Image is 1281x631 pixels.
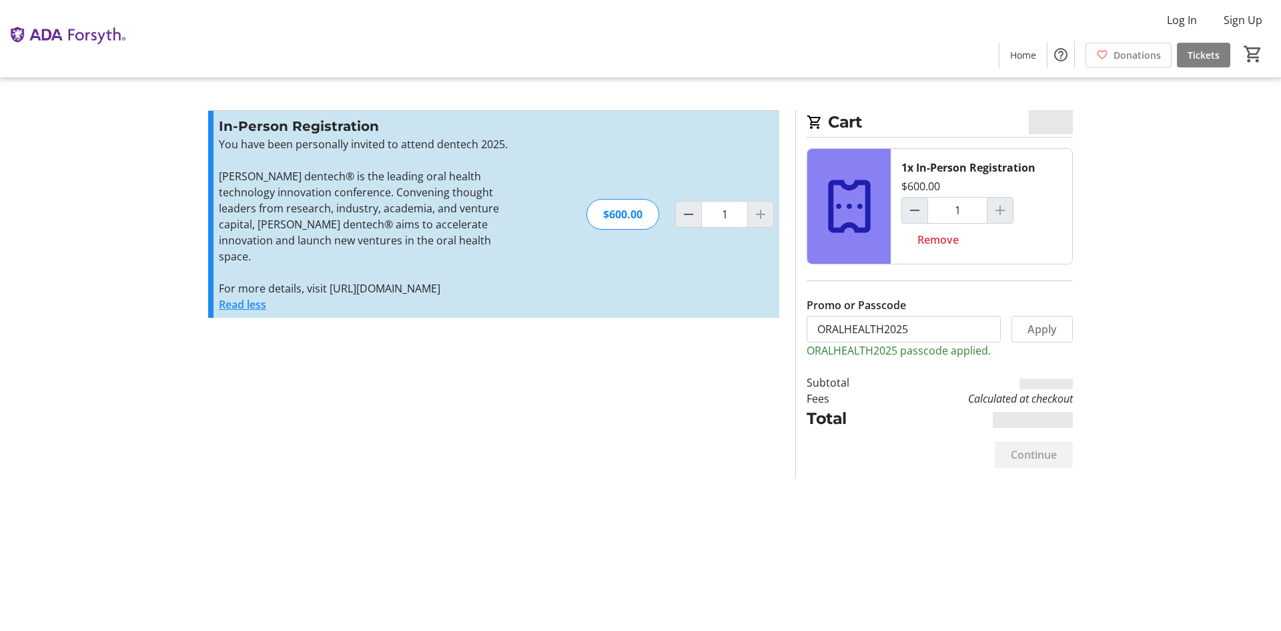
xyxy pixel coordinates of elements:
td: Calculated at checkout [884,391,1073,407]
span: Home [1010,48,1036,62]
button: Help [1047,41,1074,68]
button: Sign Up [1213,9,1273,31]
button: Apply [1011,316,1073,343]
p: ORALHEALTH2025 passcode applied. [807,343,1073,359]
img: The ADA Forsyth Institute's Logo [8,5,127,72]
a: Donations [1086,43,1172,67]
h2: Cart [807,110,1073,138]
td: Fees [807,391,884,407]
span: Remove [917,232,959,248]
td: Subtotal [807,375,884,391]
input: Enter promo or passcode [807,316,1001,343]
div: $600.00 [586,199,659,230]
button: Read less [219,296,266,312]
span: $0.00 [1029,110,1074,134]
span: Sign Up [1224,12,1262,28]
button: Decrement by one [902,198,927,223]
td: Total [807,407,884,431]
span: Log In [1167,12,1197,28]
label: Promo or Passcode [807,297,906,313]
a: Tickets [1177,43,1230,67]
span: Tickets [1188,48,1220,62]
div: 1x In-Person Registration [901,160,1035,176]
p: [PERSON_NAME] dentech® is the leading oral health technology innovation conference. Convening tho... [219,168,510,264]
input: In-Person Registration Quantity [701,201,748,228]
a: Home [999,43,1047,67]
span: Apply [1027,321,1057,337]
button: Decrement by one [676,202,701,227]
p: You have been personally invited to attend dentech 2025. [219,136,510,152]
button: Log In [1156,9,1208,31]
p: For more details, visit [URL][DOMAIN_NAME] [219,280,510,296]
h3: In-Person Registration [219,116,510,136]
span: Donations [1114,48,1161,62]
button: Remove [901,226,975,253]
button: Cart [1241,42,1265,66]
div: $600.00 [901,178,940,194]
input: In-Person Registration Quantity [927,197,987,224]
